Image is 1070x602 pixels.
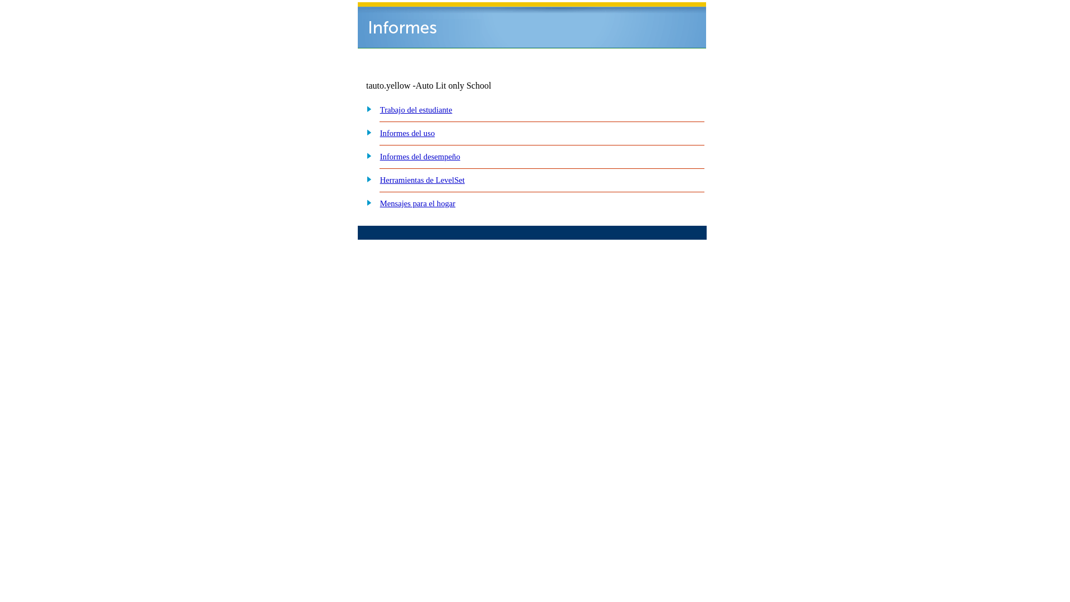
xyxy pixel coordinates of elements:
[380,176,465,185] a: Herramientas de LevelSet
[380,105,453,114] a: Trabajo del estudiante
[361,127,372,137] img: plus.gif
[361,197,372,207] img: plus.gif
[416,81,492,90] nobr: Auto Lit only School
[380,129,435,138] a: Informes del uso
[358,2,706,48] img: header
[380,199,456,208] a: Mensajes para el hogar
[380,152,460,161] a: Informes del desempeño
[361,104,372,114] img: plus.gif
[361,174,372,184] img: plus.gif
[366,81,571,91] td: tauto.yellow -
[361,151,372,161] img: plus.gif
